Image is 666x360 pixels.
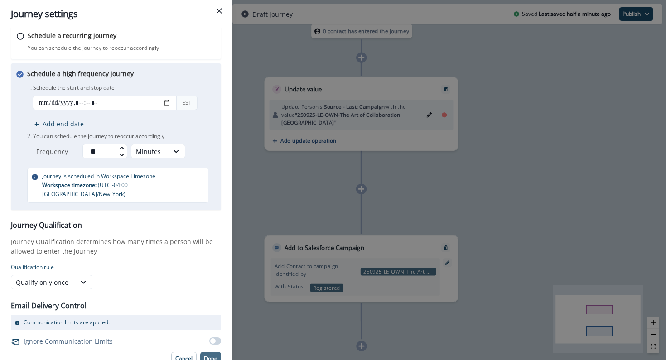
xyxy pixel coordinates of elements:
[24,318,110,326] p: Communication limits are applied.
[28,31,116,40] p: Schedule a recurring journey
[27,69,134,78] p: Schedule a high frequency journey
[27,84,216,92] p: 1. Schedule the start and stop date
[11,221,221,230] h3: Journey Qualification
[36,147,79,156] p: Frequency
[136,147,164,156] div: Minutes
[11,7,221,21] div: Journey settings
[11,263,221,271] p: Qualification rule
[42,172,204,199] p: Journey is scheduled in Workspace Timezone ( UTC -04:00 [GEOGRAPHIC_DATA]/New_York )
[42,181,98,189] span: Workspace timezone:
[11,237,221,256] p: Journey Qualification determines how many times a person will be allowed to enter the journey
[43,119,84,129] p: Add end date
[24,336,113,346] p: Ignore Communication Limits
[28,44,159,52] p: You can schedule the journey to reoccur accordingly
[16,278,71,287] div: Qualify only once
[11,300,87,311] p: Email Delivery Control
[27,132,216,140] p: 2. You can schedule the journey to reoccur accordingly
[176,96,198,110] div: EST
[212,4,227,18] button: Close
